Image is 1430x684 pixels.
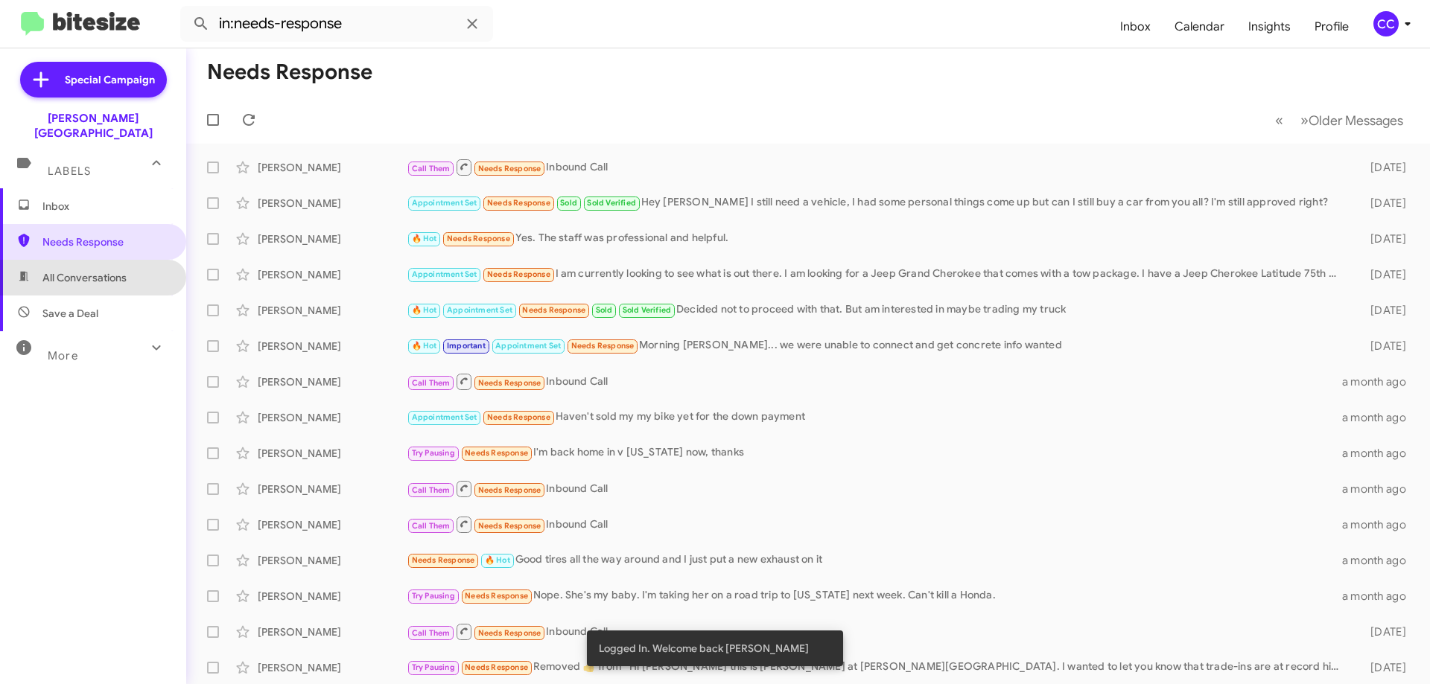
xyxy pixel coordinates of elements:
span: Needs Response [478,521,541,531]
span: Appointment Set [412,412,477,422]
span: Call Them [412,164,451,173]
div: [DATE] [1347,160,1418,175]
span: Call Them [412,628,451,638]
div: I'm back home in v [US_STATE] now, thanks [407,444,1342,461]
div: [DATE] [1347,624,1418,639]
a: Special Campaign [20,62,167,98]
div: [DATE] [1347,267,1418,282]
span: Appointment Set [412,269,477,279]
span: Needs Response [42,234,169,249]
span: Inbox [42,199,169,214]
div: [PERSON_NAME] [258,339,407,354]
button: Next [1291,105,1412,135]
div: Nope. She's my baby. I'm taking her on a road trip to [US_STATE] next week. Can't kill a Honda. [407,587,1342,604]
span: 🔥 Hot [485,555,510,565]
nav: Page navigation example [1267,105,1412,135]
input: Search [180,6,493,42]
div: [PERSON_NAME] [258,446,407,461]
span: Sold [596,305,613,315]
div: a month ago [1342,589,1418,604]
span: Needs Response [478,378,541,388]
div: [PERSON_NAME] [258,589,407,604]
div: a month ago [1342,446,1418,461]
div: Decided not to proceed with that. But am interested in maybe trading my truck [407,301,1347,319]
span: Older Messages [1309,112,1403,129]
div: [PERSON_NAME] [258,482,407,496]
a: Calendar [1163,5,1236,48]
div: Inbound Call [407,622,1347,641]
div: [PERSON_NAME] [258,267,407,282]
div: [PERSON_NAME] [258,553,407,568]
span: Needs Response [487,269,550,279]
div: [PERSON_NAME] [258,374,407,389]
div: [DATE] [1347,303,1418,318]
span: Needs Response [522,305,585,315]
span: Call Them [412,485,451,495]
div: [PERSON_NAME] [258,517,407,532]
div: [PERSON_NAME] [258,624,407,639]
span: Labels [48,164,91,178]
div: Haven't sold my my bike yet for the down payment [407,409,1342,426]
div: a month ago [1342,410,1418,425]
div: [PERSON_NAME] [258,160,407,175]
span: Appointment Set [495,341,561,351]
span: Call Them [412,378,451,388]
span: Sold [560,198,577,208]
span: Needs Response [571,341,635,351]
div: [PERSON_NAME] [258,660,407,675]
span: Needs Response [465,448,528,458]
span: 🔥 Hot [412,341,437,351]
span: Sold Verified [587,198,636,208]
div: Hey [PERSON_NAME] I still need a vehicle, I had some personal things come up but can I still buy ... [407,194,1347,211]
div: Removed ‌👍‌ from “ Hi [PERSON_NAME] this is [PERSON_NAME] at [PERSON_NAME][GEOGRAPHIC_DATA]. I wa... [407,659,1347,676]
span: Try Pausing [412,591,455,601]
div: [PERSON_NAME] [258,196,407,211]
div: [PERSON_NAME] [258,303,407,318]
span: Needs Response [478,628,541,638]
div: Inbound Call [407,515,1342,534]
span: Needs Response [465,662,528,672]
span: Save a Deal [42,306,98,321]
span: Try Pausing [412,662,455,672]
span: Needs Response [412,555,475,565]
span: Needs Response [487,412,550,422]
span: « [1275,111,1283,130]
div: Good tires all the way around and I just put a new exhaust on it [407,552,1342,569]
div: CC [1373,11,1399,36]
span: Call Them [412,521,451,531]
div: [DATE] [1347,660,1418,675]
span: All Conversations [42,270,127,285]
span: Needs Response [447,234,510,243]
div: a month ago [1342,553,1418,568]
a: Profile [1303,5,1361,48]
span: 🔥 Hot [412,234,437,243]
div: [DATE] [1347,231,1418,246]
span: Needs Response [478,164,541,173]
span: Special Campaign [65,72,155,87]
div: [DATE] [1347,339,1418,354]
button: Previous [1266,105,1292,135]
span: Important [447,341,486,351]
span: Appointment Set [447,305,512,315]
span: Logged In. Welcome back [PERSON_NAME] [599,641,809,656]
a: Insights [1236,5,1303,48]
div: a month ago [1342,517,1418,532]
div: Inbound Call [407,158,1347,176]
span: Needs Response [478,485,541,495]
div: a month ago [1342,374,1418,389]
a: Inbox [1108,5,1163,48]
div: [PERSON_NAME] [258,231,407,246]
div: I am currently looking to see what is out there. I am looking for a Jeep Grand Cherokee that come... [407,266,1347,283]
div: [PERSON_NAME] [258,410,407,425]
h1: Needs Response [207,60,372,84]
span: Needs Response [487,198,550,208]
div: Inbound Call [407,479,1342,498]
div: a month ago [1342,482,1418,496]
span: More [48,349,78,362]
div: Morning [PERSON_NAME]... we were unable to connect and get concrete info wanted [407,337,1347,354]
div: Yes. The staff was professional and helpful. [407,230,1347,247]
